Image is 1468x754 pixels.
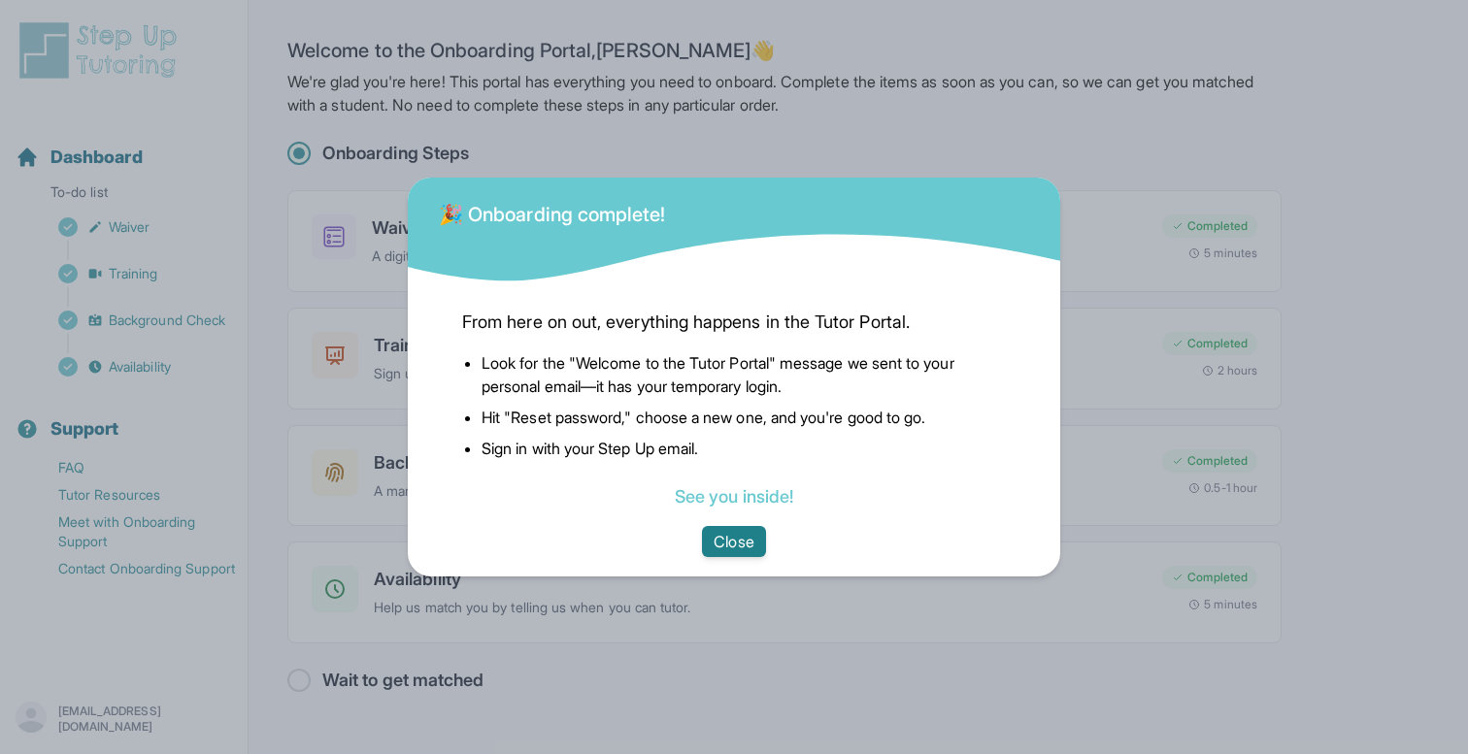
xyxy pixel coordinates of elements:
button: Close [702,526,765,557]
li: Hit "Reset password," choose a new one, and you're good to go. [482,406,1006,429]
span: From here on out, everything happens in the Tutor Portal. [462,309,1006,336]
div: 🎉 Onboarding complete! [439,189,666,228]
li: Sign in with your Step Up email. [482,437,1006,460]
a: See you inside! [675,486,793,507]
li: Look for the "Welcome to the Tutor Portal" message we sent to your personal email—it has your tem... [482,351,1006,398]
